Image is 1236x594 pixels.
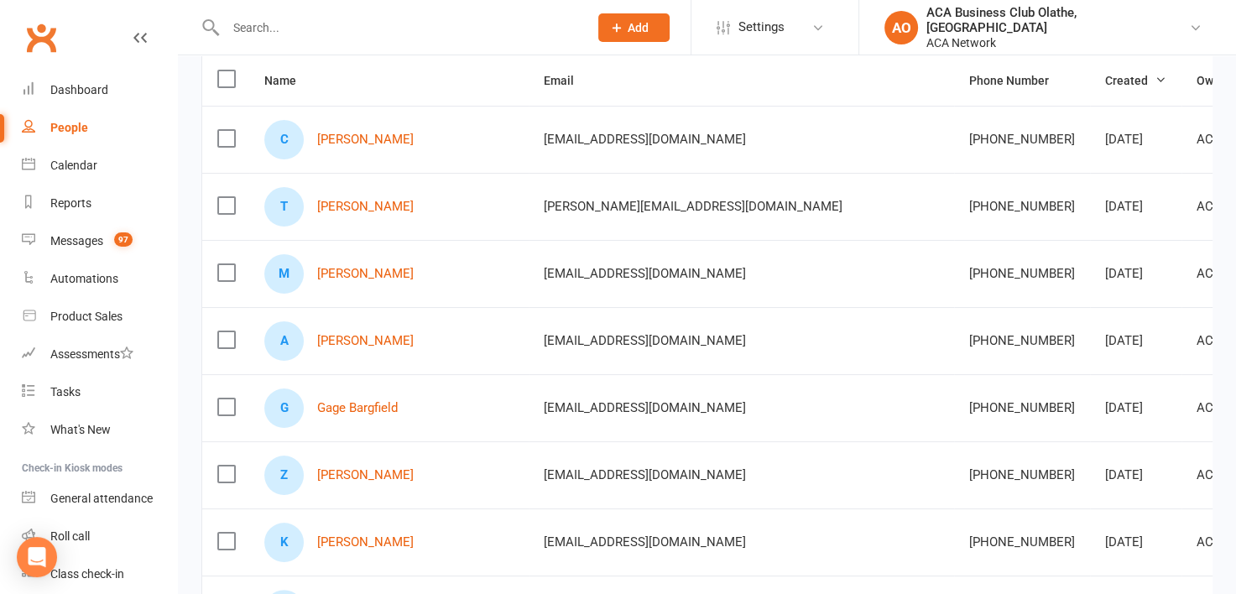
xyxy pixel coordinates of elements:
[544,258,746,289] span: [EMAIL_ADDRESS][DOMAIN_NAME]
[22,336,177,373] a: Assessments
[969,468,1075,482] div: [PHONE_NUMBER]
[50,310,123,323] div: Product Sales
[544,190,842,222] span: [PERSON_NAME][EMAIL_ADDRESS][DOMAIN_NAME]
[884,11,918,44] div: AO
[1105,401,1166,415] div: [DATE]
[264,74,315,87] span: Name
[22,71,177,109] a: Dashboard
[22,298,177,336] a: Product Sales
[22,147,177,185] a: Calendar
[50,385,81,399] div: Tasks
[969,267,1075,281] div: [PHONE_NUMBER]
[264,523,304,562] div: Karen
[114,232,133,247] span: 97
[317,200,414,214] a: [PERSON_NAME]
[221,16,576,39] input: Search...
[22,555,177,593] a: Class kiosk mode
[1105,334,1166,348] div: [DATE]
[317,334,414,348] a: [PERSON_NAME]
[317,401,398,415] a: Gage Bargfield
[317,468,414,482] a: [PERSON_NAME]
[50,159,97,172] div: Calendar
[22,260,177,298] a: Automations
[1105,200,1166,214] div: [DATE]
[50,529,90,543] div: Roll call
[926,5,1189,35] div: ACA Business Club Olathe, [GEOGRAPHIC_DATA]
[22,411,177,449] a: What's New
[969,200,1075,214] div: [PHONE_NUMBER]
[926,35,1189,50] div: ACA Network
[50,492,153,505] div: General attendance
[969,334,1075,348] div: [PHONE_NUMBER]
[20,17,62,59] a: Clubworx
[317,133,414,147] a: [PERSON_NAME]
[969,74,1067,87] span: Phone Number
[317,535,414,550] a: [PERSON_NAME]
[1105,133,1166,147] div: [DATE]
[50,83,108,96] div: Dashboard
[17,537,57,577] div: Open Intercom Messenger
[50,272,118,285] div: Automations
[544,325,746,357] span: [EMAIL_ADDRESS][DOMAIN_NAME]
[1105,468,1166,482] div: [DATE]
[264,254,304,294] div: Mercy
[50,196,91,210] div: Reports
[264,321,304,361] div: Austin
[738,8,785,46] span: Settings
[628,21,649,34] span: Add
[969,133,1075,147] div: [PHONE_NUMBER]
[969,70,1067,91] button: Phone Number
[1105,70,1166,91] button: Created
[22,222,177,260] a: Messages 97
[1105,74,1166,87] span: Created
[969,401,1075,415] div: [PHONE_NUMBER]
[22,480,177,518] a: General attendance kiosk mode
[264,187,304,227] div: Tanya
[22,185,177,222] a: Reports
[22,109,177,147] a: People
[50,234,103,247] div: Messages
[544,123,746,155] span: [EMAIL_ADDRESS][DOMAIN_NAME]
[544,74,592,87] span: Email
[544,526,746,558] span: [EMAIL_ADDRESS][DOMAIN_NAME]
[317,267,414,281] a: [PERSON_NAME]
[264,70,315,91] button: Name
[264,456,304,495] div: Zach
[969,535,1075,550] div: [PHONE_NUMBER]
[544,392,746,424] span: [EMAIL_ADDRESS][DOMAIN_NAME]
[544,459,746,491] span: [EMAIL_ADDRESS][DOMAIN_NAME]
[22,373,177,411] a: Tasks
[1105,267,1166,281] div: [DATE]
[1105,535,1166,550] div: [DATE]
[50,567,124,581] div: Class check-in
[50,347,133,361] div: Assessments
[50,423,111,436] div: What's New
[598,13,670,42] button: Add
[544,70,592,91] button: Email
[264,120,304,159] div: Carolina
[50,121,88,134] div: People
[22,518,177,555] a: Roll call
[264,388,304,428] div: Gage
